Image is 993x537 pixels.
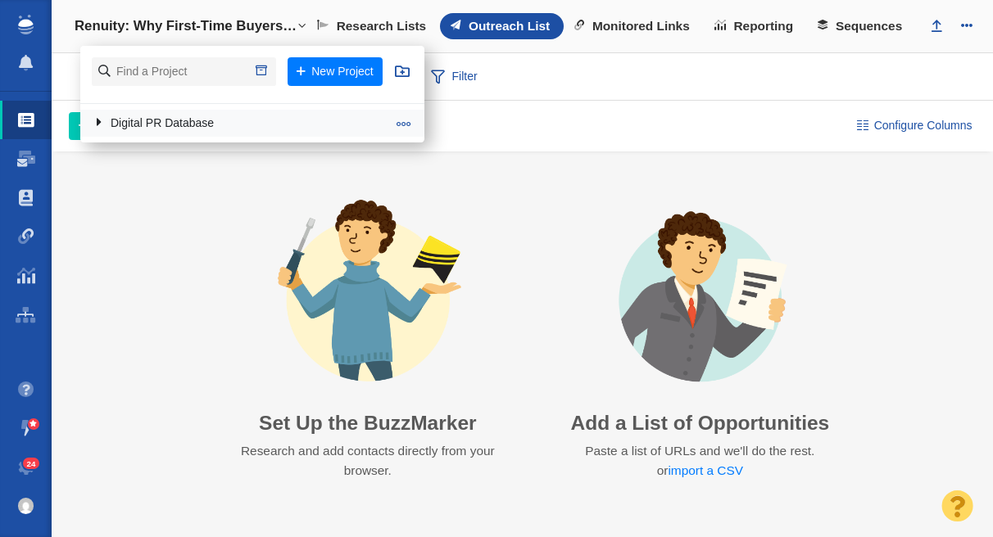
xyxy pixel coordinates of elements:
img: avatar-buzzmarker-setup.png [251,197,485,399]
span: Filter [422,61,487,93]
a: Monitored Links [564,13,704,39]
button: Configure Columns [847,112,982,140]
button: New Project [288,57,383,86]
span: Outreach List [469,19,550,34]
a: Research Lists [306,13,440,39]
h4: Renuity: Why First-Time Buyers Are Rethinking the Starter Home [75,18,297,34]
a: Digital PR Database [88,111,391,136]
a: Reporting [704,13,807,39]
div: Websites [69,57,193,95]
span: Sequences [836,19,902,34]
h3: Set Up the BuzzMarker [215,411,520,435]
img: 61f477734bf3dd72b3fb3a7a83fcc915 [18,498,34,514]
img: buzzstream_logo_iconsimple.png [18,15,33,34]
span: Configure Columns [874,117,973,134]
p: Research and add contacts directly from your browser. [230,441,505,481]
p: Paste a list of URLs and we'll do the rest. or [583,441,816,481]
a: import a CSV [668,463,743,477]
span: 24 [23,458,40,470]
h3: Add a List of Opportunities [570,411,829,435]
a: Sequences [807,13,916,39]
span: Monitored Links [592,19,690,34]
img: avatar-import-list.png [583,197,818,399]
span: Research Lists [337,19,427,34]
button: Add People [69,112,176,140]
input: Find a Project [92,57,276,86]
a: Outreach List [440,13,564,39]
span: Reporting [734,19,794,34]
